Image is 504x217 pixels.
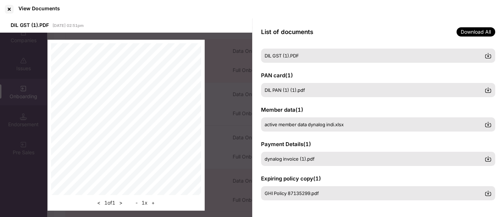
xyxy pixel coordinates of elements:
[117,199,124,207] button: >
[261,141,311,148] span: Payment Details ( 1 )
[261,72,293,79] span: PAN card ( 1 )
[265,190,319,196] span: GHI Policy 87135299.pdf
[484,155,492,162] img: svg+xml;base64,PHN2ZyBpZD0iRG93bmxvYWQtMzJ4MzIiIHhtbG5zPSJodHRwOi8vd3d3LnczLm9yZy8yMDAwL3N2ZyIgd2...
[265,87,305,93] span: DIL PAN (1) (1).pdf
[18,5,60,11] div: View Documents
[265,53,299,59] span: DIL GST (1).PDF
[95,199,124,207] div: 1 of 1
[265,156,315,162] span: dynalog invoice (1).pdf
[484,190,492,197] img: svg+xml;base64,PHN2ZyBpZD0iRG93bmxvYWQtMzJ4MzIiIHhtbG5zPSJodHRwOi8vd3d3LnczLm9yZy8yMDAwL3N2ZyIgd2...
[149,199,157,207] button: +
[133,199,157,207] div: 1 x
[261,106,303,113] span: Member data ( 1 )
[484,52,492,59] img: svg+xml;base64,PHN2ZyBpZD0iRG93bmxvYWQtMzJ4MzIiIHhtbG5zPSJodHRwOi8vd3d3LnczLm9yZy8yMDAwL3N2ZyIgd2...
[261,28,313,35] span: List of documents
[11,22,49,28] span: DIL GST (1).PDF
[133,199,140,207] button: -
[484,121,492,128] img: svg+xml;base64,PHN2ZyBpZD0iRG93bmxvYWQtMzJ4MzIiIHhtbG5zPSJodHRwOi8vd3d3LnczLm9yZy8yMDAwL3N2ZyIgd2...
[261,175,321,182] span: Expiring policy copy ( 1 )
[456,27,495,37] span: Download All
[95,199,103,207] button: <
[52,23,84,28] span: [DATE] 02:51pm
[484,87,492,94] img: svg+xml;base64,PHN2ZyBpZD0iRG93bmxvYWQtMzJ4MzIiIHhtbG5zPSJodHRwOi8vd3d3LnczLm9yZy8yMDAwL3N2ZyIgd2...
[265,122,344,127] span: active member data dynalog indi.xlsx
